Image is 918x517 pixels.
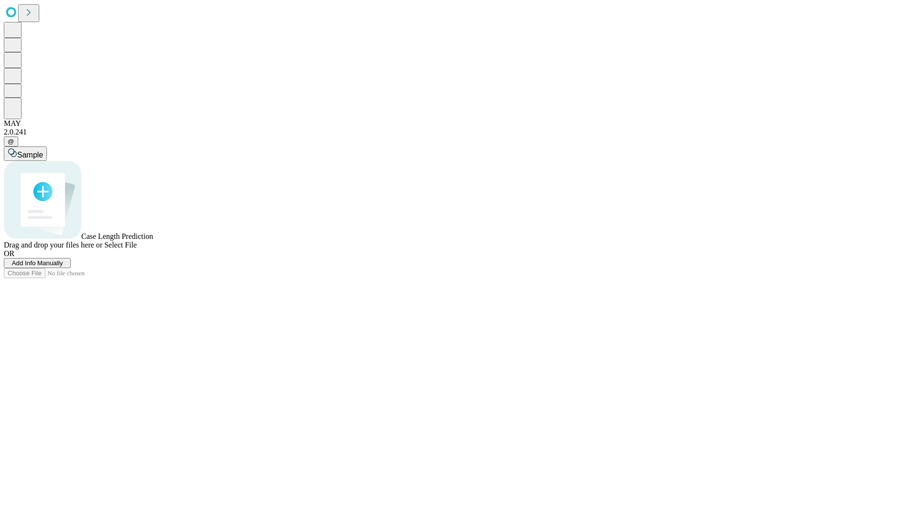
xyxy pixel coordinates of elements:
button: @ [4,136,18,146]
span: Drag and drop your files here or [4,241,102,249]
button: Add Info Manually [4,258,71,268]
span: Case Length Prediction [81,232,153,240]
span: @ [8,138,14,145]
span: OR [4,249,14,258]
div: MAY [4,119,914,128]
span: Sample [17,151,43,159]
span: Add Info Manually [12,259,63,267]
div: 2.0.241 [4,128,914,136]
button: Sample [4,146,47,161]
span: Select File [104,241,137,249]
